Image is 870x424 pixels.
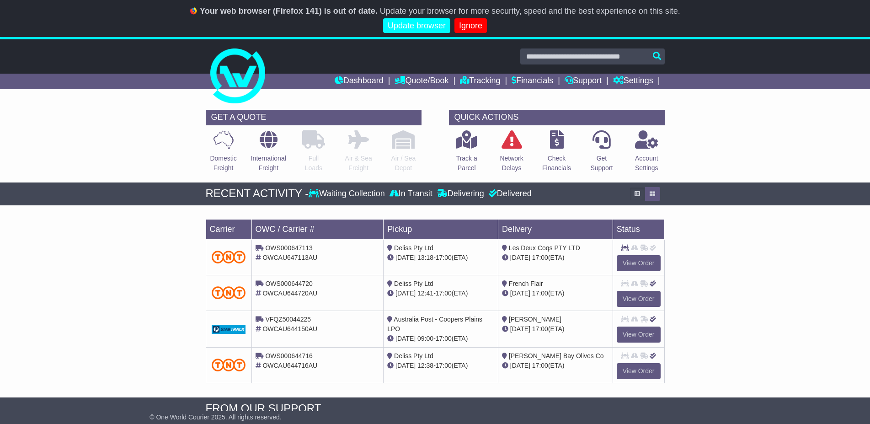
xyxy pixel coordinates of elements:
div: RECENT ACTIVITY - [206,187,309,200]
div: - (ETA) [387,289,494,298]
div: (ETA) [502,253,609,263]
span: 17:00 [532,290,548,297]
p: Check Financials [542,154,571,173]
span: [DATE] [395,362,416,369]
p: Account Settings [635,154,658,173]
img: TNT_Domestic.png [212,251,246,263]
span: 17:00 [532,362,548,369]
div: (ETA) [502,289,609,298]
div: Delivering [435,189,486,199]
img: GetCarrierServiceDarkLogo [212,325,246,334]
div: (ETA) [502,361,609,370]
span: [PERSON_NAME] [509,316,561,323]
span: 17:00 [436,254,452,261]
span: [DATE] [510,254,530,261]
td: Carrier [206,219,251,239]
span: 12:38 [417,362,433,369]
span: [DATE] [510,325,530,333]
a: Dashboard [335,74,384,89]
span: 09:00 [417,335,433,342]
a: View Order [617,291,661,307]
span: French Flair [509,280,543,287]
a: View Order [617,363,661,379]
a: InternationalFreight [251,130,287,178]
td: Delivery [498,219,613,239]
span: 12:41 [417,290,433,297]
p: Network Delays [500,154,523,173]
span: [DATE] [510,290,530,297]
div: In Transit [387,189,435,199]
span: 17:00 [532,254,548,261]
td: Status [613,219,664,239]
a: CheckFinancials [542,130,571,178]
span: [PERSON_NAME] Bay Olives Co [509,352,604,360]
div: FROM OUR SUPPORT [206,402,665,415]
img: TNT_Domestic.png [212,359,246,371]
p: Air & Sea Freight [345,154,372,173]
span: Australia Post - Coopers Plains LPO [387,316,482,333]
p: Track a Parcel [456,154,477,173]
p: Air / Sea Depot [391,154,416,173]
p: Full Loads [302,154,325,173]
a: DomesticFreight [209,130,237,178]
span: OWS000644720 [265,280,313,287]
span: Update your browser for more security, speed and the best experience on this site. [380,6,680,16]
div: GET A QUOTE [206,110,422,125]
div: - (ETA) [387,361,494,370]
a: GetSupport [590,130,613,178]
p: Domestic Freight [210,154,236,173]
span: 17:00 [532,325,548,333]
div: (ETA) [502,324,609,334]
a: Settings [613,74,653,89]
span: OWS000644716 [265,352,313,360]
div: QUICK ACTIONS [449,110,665,125]
a: View Order [617,327,661,343]
span: Deliss Pty Ltd [394,352,433,360]
a: AccountSettings [635,130,659,178]
span: 13:18 [417,254,433,261]
p: Get Support [590,154,613,173]
a: Track aParcel [456,130,478,178]
div: - (ETA) [387,334,494,343]
span: 17:00 [436,362,452,369]
span: 17:00 [436,335,452,342]
a: NetworkDelays [499,130,523,178]
span: Deliss Pty Ltd [394,280,433,287]
a: Support [565,74,602,89]
a: Tracking [460,74,500,89]
span: 17:00 [436,290,452,297]
span: Deliss Pty Ltd [394,244,433,252]
p: International Freight [251,154,286,173]
span: OWCAU644716AU [262,362,317,369]
a: Ignore [454,18,487,33]
div: Delivered [486,189,532,199]
img: TNT_Domestic.png [212,286,246,299]
span: VFQZ50044225 [265,316,311,323]
a: Financials [512,74,553,89]
span: [DATE] [395,290,416,297]
td: OWC / Carrier # [251,219,384,239]
span: [DATE] [510,362,530,369]
a: View Order [617,255,661,271]
td: Pickup [384,219,498,239]
span: © One World Courier 2025. All rights reserved. [149,413,282,421]
b: Your web browser (Firefox 141) is out of date. [200,6,378,16]
span: [DATE] [395,254,416,261]
a: Quote/Book [395,74,448,89]
span: OWCAU647113AU [262,254,317,261]
span: OWCAU644150AU [262,325,317,333]
span: OWS000647113 [265,244,313,252]
span: [DATE] [395,335,416,342]
span: Les Deux Coqs PTY LTD [509,244,580,252]
div: - (ETA) [387,253,494,263]
a: Update browser [383,18,450,33]
div: Waiting Collection [309,189,387,199]
span: OWCAU644720AU [262,290,317,297]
